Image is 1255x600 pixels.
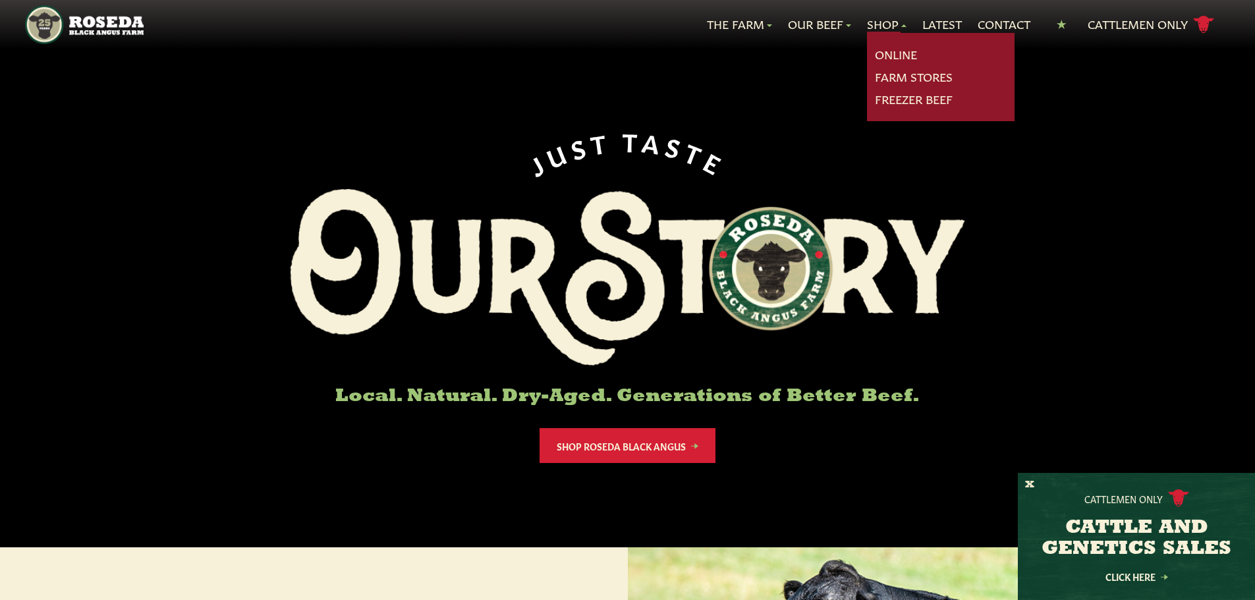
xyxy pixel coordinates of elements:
[1084,492,1163,505] p: Cattlemen Only
[523,126,733,178] div: JUST TASTE
[875,46,917,63] a: Online
[922,16,962,33] a: Latest
[978,16,1030,33] a: Contact
[1025,478,1034,492] button: X
[1034,518,1239,560] h3: CATTLE AND GENETICS SALES
[663,131,689,161] span: S
[875,91,953,108] a: Freezer Beef
[701,146,731,178] span: E
[540,428,715,463] a: Shop Roseda Black Angus
[589,127,613,156] span: T
[524,147,551,178] span: J
[1088,13,1214,36] a: Cattlemen Only
[682,137,711,169] span: T
[788,16,851,33] a: Our Beef
[291,189,965,366] img: Roseda Black Aangus Farm
[567,130,593,161] span: S
[1168,489,1189,507] img: cattle-icon.svg
[25,5,143,44] img: https://roseda.com/wp-content/uploads/2021/05/roseda-25-header.png
[1077,572,1196,581] a: Click Here
[707,16,772,33] a: The Farm
[291,387,965,407] h6: Local. Natural. Dry-Aged. Generations of Better Beef.
[867,16,906,33] a: Shop
[623,126,644,153] span: T
[641,127,667,156] span: A
[875,68,953,86] a: Farm Stores
[542,136,573,170] span: U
